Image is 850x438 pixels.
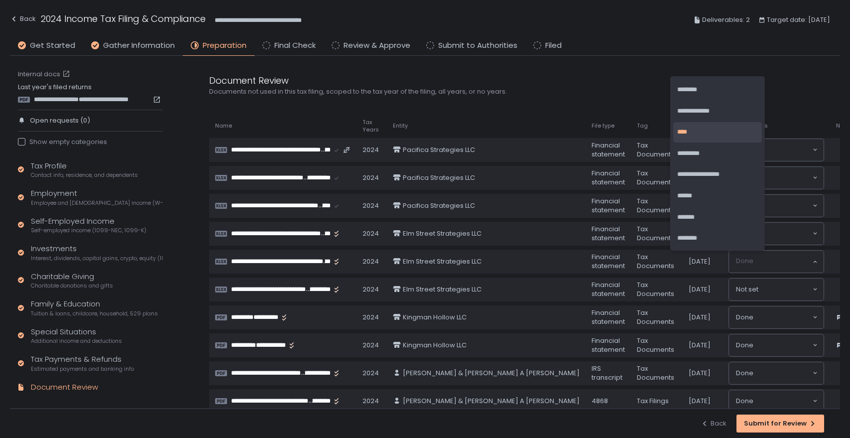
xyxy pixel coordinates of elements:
span: Elm Street Strategies LLC [403,257,482,266]
input: Search for option [758,285,812,294]
span: Name [215,122,232,130]
span: Tuition & loans, childcare, household, 529 plans [31,310,158,317]
span: [DATE] [689,257,711,266]
button: Back [701,415,727,433]
span: Charitable donations and gifts [31,282,113,290]
input: Search for option [758,229,812,239]
input: Search for option [758,173,812,183]
button: Back [10,12,36,28]
input: Search for option [753,340,812,350]
div: Documents not used in this tax filing, scoped to the tax year of the filing, all years, or no years. [209,87,687,96]
span: Submit to Authorities [438,40,517,51]
span: Interest, dividends, capital gains, crypto, equity (1099s, K-1s) [31,255,163,262]
div: Search for option [729,139,824,161]
div: Document Review [31,382,98,393]
input: Search for option [753,396,812,406]
span: Not set [736,285,758,294]
span: Done [736,368,753,378]
span: File type [592,122,614,130]
span: Kingman Hollow LLC [403,313,467,322]
span: [DATE] [689,369,711,378]
span: Employee and [DEMOGRAPHIC_DATA] income (W-2s) [31,199,163,207]
span: Entity [393,122,408,130]
div: Document Review [209,74,687,87]
span: Preparation [203,40,246,51]
div: Back [701,419,727,428]
div: Search for option [729,362,824,384]
span: [PERSON_NAME] & [PERSON_NAME] A [PERSON_NAME] [403,397,580,406]
input: Search for option [758,201,812,211]
span: Estimated payments and banking info [31,365,134,373]
div: Back [10,13,36,25]
input: Search for option [758,145,812,155]
span: Review & Approve [344,40,410,51]
input: Search for option [753,368,812,378]
span: Target date: [DATE] [767,14,830,26]
span: Final Check [274,40,316,51]
span: [PERSON_NAME] & [PERSON_NAME] A [PERSON_NAME] [403,369,580,378]
span: [DATE] [689,313,711,322]
div: Family & Education [31,298,158,317]
div: Special Situations [31,326,122,345]
span: [DATE] [689,397,711,406]
div: Tax Profile [31,160,138,179]
span: Pacifica Strategies LLC [403,146,475,154]
div: Search for option [729,390,824,412]
span: Kingman Hollow LLC [403,341,467,350]
span: Open requests (0) [30,116,90,125]
input: Search for option [753,312,812,322]
div: Self-Employed Income [31,216,146,235]
span: Elm Street Strategies LLC [403,285,482,294]
span: Contact info, residence, and dependents [31,171,138,179]
div: Charitable Giving [31,271,113,290]
div: Investments [31,243,163,262]
span: Elm Street Strategies LLC [403,229,482,238]
span: Pacifica Strategies LLC [403,173,475,182]
span: Self-employed income (1099-NEC, 1099-K) [31,227,146,234]
div: Search for option [729,306,824,328]
span: Gather Information [103,40,175,51]
div: Search for option [729,251,824,273]
span: Done [736,396,753,406]
button: Submit for Review [736,415,824,433]
span: Filed [545,40,562,51]
div: Search for option [729,279,824,300]
div: Tax Payments & Refunds [31,354,134,373]
span: [DATE] [689,285,711,294]
div: Search for option [729,334,824,356]
span: Additional income and deductions [31,337,122,345]
div: Employment [31,188,163,207]
span: Done [736,312,753,322]
div: Last year's filed returns [18,83,163,104]
span: Done [736,340,753,350]
h1: 2024 Income Tax Filing & Compliance [41,12,206,25]
span: Pacifica Strategies LLC [403,201,475,210]
span: Deliverables: 2 [702,14,750,26]
a: Internal docs [18,70,72,79]
input: Search for option [736,257,812,267]
div: Search for option [729,223,824,245]
span: Tag [637,122,648,130]
span: [DATE] [689,341,711,350]
div: Search for option [729,195,824,217]
span: Get Started [30,40,75,51]
div: Submit for Review [744,419,817,428]
span: Tax Years [363,119,381,134]
div: Search for option [729,167,824,189]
